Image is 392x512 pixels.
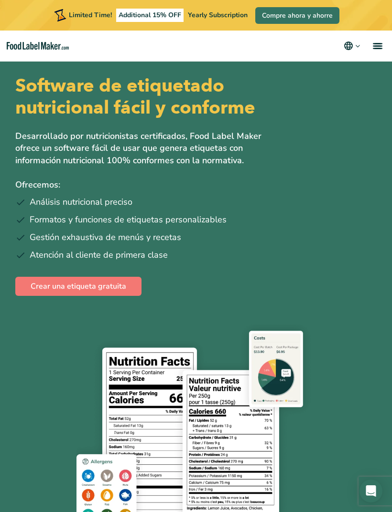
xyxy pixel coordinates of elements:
[30,231,181,244] span: Gestión exhaustiva de menús y recetas
[30,249,168,261] span: Atención al cliente de primera clase
[69,10,112,20] span: Limited Time!
[15,277,142,296] a: Crear una etiqueta gratuita
[15,178,377,192] p: Ofrecemos:
[30,213,227,226] span: Formatos y funciones de etiquetas personalizables
[15,130,264,167] p: Desarrollado por nutricionistas certificados, Food Label Maker ofrece un software fácil de usar q...
[15,75,278,119] h1: Software de etiquetado nutricional fácil y conforme
[188,10,248,20] span: Yearly Subscription
[30,196,132,209] span: Análisis nutricional preciso
[255,7,339,24] a: Compre ahora y ahorre
[359,480,382,502] div: Open Intercom Messenger
[361,31,392,61] a: menu
[116,9,184,22] span: Additional 15% OFF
